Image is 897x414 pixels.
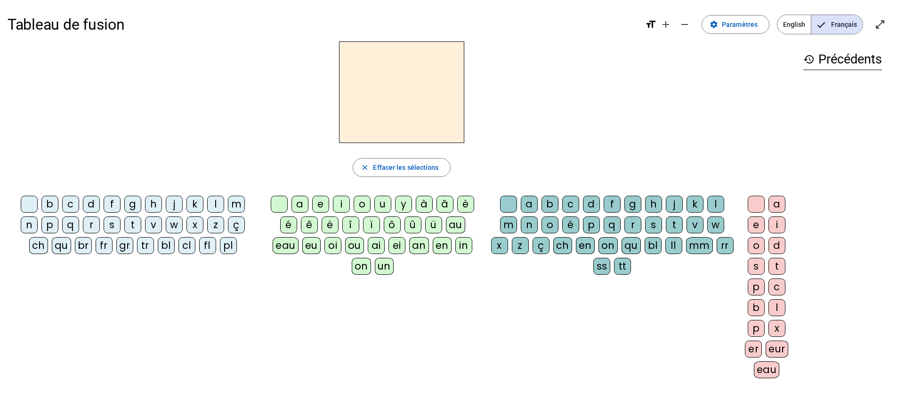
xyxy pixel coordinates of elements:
div: oi [324,237,341,254]
div: w [166,216,183,233]
mat-icon: close [361,163,369,172]
div: é [280,216,297,233]
div: qu [52,237,71,254]
span: English [777,15,811,34]
div: c [562,196,579,213]
button: Effacer les sélections [353,158,450,177]
div: i [333,196,350,213]
div: b [748,299,765,316]
div: o [541,216,558,233]
div: e [312,196,329,213]
div: tt [614,258,631,275]
div: p [583,216,600,233]
div: tr [137,237,154,254]
div: g [624,196,641,213]
div: è [457,196,474,213]
div: x [186,216,203,233]
div: an [409,237,429,254]
div: û [404,216,421,233]
div: rr [717,237,734,254]
div: u [374,196,391,213]
div: ç [228,216,245,233]
div: au [446,216,465,233]
div: r [83,216,100,233]
div: fl [199,237,216,254]
div: br [75,237,92,254]
div: r [624,216,641,233]
div: m [228,196,245,213]
div: ü [425,216,442,233]
div: s [104,216,121,233]
div: er [745,341,762,358]
mat-icon: format_size [645,19,656,30]
div: ou [345,237,364,254]
div: a [291,196,308,213]
mat-icon: add [660,19,671,30]
div: ss [593,258,610,275]
div: f [104,196,121,213]
div: n [21,216,38,233]
div: n [521,216,538,233]
div: ch [553,237,572,254]
div: ë [322,216,339,233]
div: ch [29,237,48,254]
div: q [604,216,621,233]
span: Effacer les sélections [373,162,438,173]
div: x [491,237,508,254]
div: h [145,196,162,213]
div: a [768,196,785,213]
div: â [436,196,453,213]
div: eau [273,237,299,254]
div: ï [363,216,380,233]
div: p [748,279,765,295]
div: m [500,216,517,233]
button: Entrer en plein écran [871,15,889,34]
span: Français [811,15,863,34]
mat-icon: settings [710,20,718,29]
div: bl [158,237,175,254]
div: t [768,258,785,275]
div: q [62,216,79,233]
div: d [768,237,785,254]
div: on [352,258,371,275]
div: k [687,196,703,213]
div: in [455,237,472,254]
div: g [124,196,141,213]
div: b [541,196,558,213]
div: z [512,237,529,254]
div: en [576,237,595,254]
div: ô [384,216,401,233]
div: h [645,196,662,213]
div: y [395,196,412,213]
div: e [748,216,765,233]
div: en [433,237,452,254]
div: é [562,216,579,233]
div: f [604,196,621,213]
div: k [186,196,203,213]
div: eur [766,341,788,358]
div: mm [686,237,713,254]
div: on [598,237,618,254]
div: j [666,196,683,213]
div: ê [301,216,318,233]
div: eu [302,237,321,254]
div: ai [368,237,385,254]
div: l [768,299,785,316]
div: c [62,196,79,213]
div: v [687,216,703,233]
div: i [768,216,785,233]
mat-icon: history [803,54,815,65]
mat-icon: remove [679,19,690,30]
span: Paramètres [722,19,758,30]
div: t [666,216,683,233]
div: cl [178,237,195,254]
div: o [354,196,371,213]
div: pl [220,237,237,254]
div: l [207,196,224,213]
mat-icon: open_in_full [874,19,886,30]
div: t [124,216,141,233]
button: Augmenter la taille de la police [656,15,675,34]
div: fr [96,237,113,254]
div: s [645,216,662,233]
h1: Tableau de fusion [8,9,638,40]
